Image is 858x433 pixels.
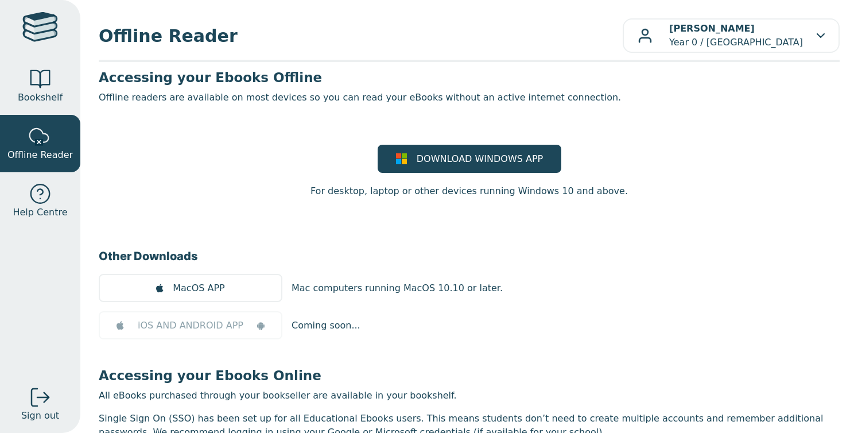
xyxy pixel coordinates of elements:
p: All eBooks purchased through your bookseller are available in your bookshelf. [99,389,840,403]
b: [PERSON_NAME] [669,23,755,34]
span: MacOS APP [173,281,224,295]
span: Offline Reader [99,23,623,49]
span: Help Centre [13,206,67,219]
span: Sign out [21,409,59,423]
span: iOS AND ANDROID APP [138,319,243,333]
h3: Accessing your Ebooks Online [99,367,840,384]
span: Bookshelf [18,91,63,105]
p: For desktop, laptop or other devices running Windows 10 and above. [310,184,628,198]
p: Year 0 / [GEOGRAPHIC_DATA] [669,22,803,49]
p: Coming soon... [292,319,360,333]
a: DOWNLOAD WINDOWS APP [378,145,561,173]
a: MacOS APP [99,274,282,302]
p: Offline readers are available on most devices so you can read your eBooks without an active inter... [99,91,840,105]
h3: Other Downloads [99,248,840,265]
button: [PERSON_NAME]Year 0 / [GEOGRAPHIC_DATA] [623,18,840,53]
span: Offline Reader [7,148,73,162]
h3: Accessing your Ebooks Offline [99,69,840,86]
span: DOWNLOAD WINDOWS APP [417,152,543,166]
p: Mac computers running MacOS 10.10 or later. [292,281,503,295]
